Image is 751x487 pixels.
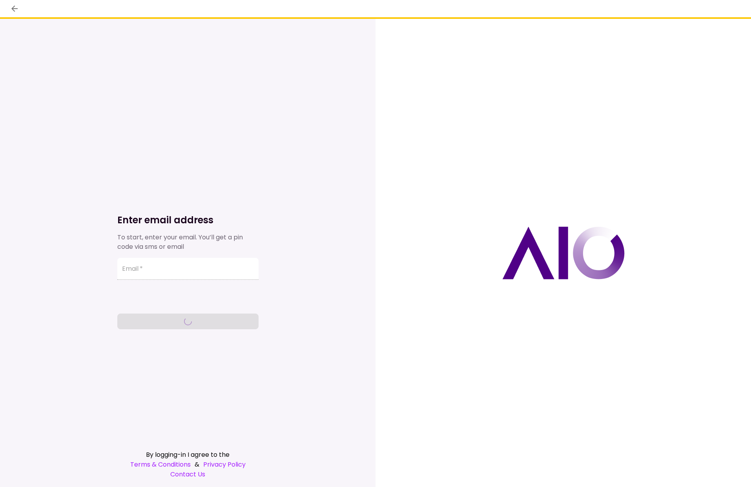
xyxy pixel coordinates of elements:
[502,226,625,279] img: AIO logo
[117,214,259,226] h1: Enter email address
[117,450,259,460] div: By logging-in I agree to the
[130,460,191,469] a: Terms & Conditions
[117,469,259,479] a: Contact Us
[203,460,246,469] a: Privacy Policy
[8,2,21,15] button: back
[117,460,259,469] div: &
[117,233,259,252] div: To start, enter your email. You’ll get a pin code via sms or email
